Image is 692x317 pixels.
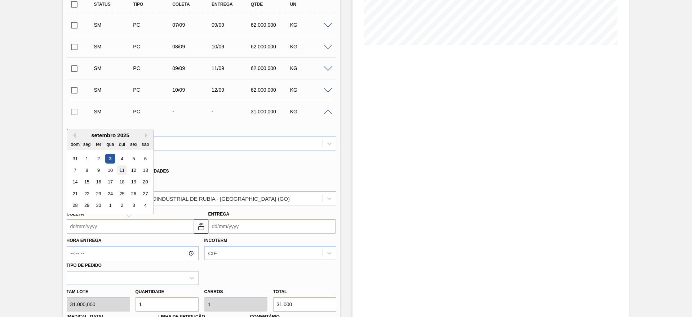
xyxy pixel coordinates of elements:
[92,65,136,71] div: Sugestão Manual
[131,65,175,71] div: Pedido de Compra
[210,22,253,28] div: 09/09/2025
[129,201,138,210] div: Choose sexta-feira, 3 de outubro de 2025
[170,65,214,71] div: 09/09/2025
[70,165,80,175] div: Choose domingo, 7 de setembro de 2025
[67,129,89,134] label: Material
[129,154,138,164] div: Choose sexta-feira, 5 de setembro de 2025
[105,154,115,164] div: Choose quarta-feira, 3 de setembro de 2025
[129,139,138,149] div: sex
[249,44,293,49] div: 62.000,000
[131,44,175,49] div: Pedido de Compra
[140,177,150,187] div: Choose sábado, 20 de setembro de 2025
[67,132,154,138] div: setembro 2025
[67,219,194,234] input: dd/mm/yyyy
[70,154,80,164] div: Choose domingo, 31 de agosto de 2025
[67,212,84,217] label: Coleta
[170,109,214,114] div: -
[129,189,138,199] div: Choose sexta-feira, 26 de setembro de 2025
[129,165,138,175] div: Choose sexta-feira, 12 de setembro de 2025
[82,201,92,210] div: Choose segunda-feira, 29 de setembro de 2025
[92,87,136,93] div: Sugestão Manual
[70,139,80,149] div: dom
[288,44,332,49] div: KG
[70,177,80,187] div: Choose domingo, 14 de setembro de 2025
[170,2,214,7] div: Coleta
[93,177,103,187] div: Choose terça-feira, 16 de setembro de 2025
[82,177,92,187] div: Choose segunda-feira, 15 de setembro de 2025
[170,44,214,49] div: 08/09/2025
[288,2,332,7] div: UN
[131,22,175,28] div: Pedido de Compra
[71,133,76,138] button: Previous Month
[105,189,115,199] div: Choose quarta-feira, 24 de setembro de 2025
[93,201,103,210] div: Choose terça-feira, 30 de setembro de 2025
[105,177,115,187] div: Choose quarta-feira, 17 de setembro de 2025
[82,154,92,164] div: Choose segunda-feira, 1 de setembro de 2025
[131,2,175,7] div: Tipo
[145,133,150,138] button: Next Month
[140,139,150,149] div: sab
[92,109,136,114] div: Sugestão Manual
[117,139,127,149] div: qui
[82,139,92,149] div: seg
[249,109,293,114] div: 31.000,000
[249,2,293,7] div: Qtde
[92,44,136,49] div: Sugestão Manual
[194,219,208,234] button: locked
[117,201,127,210] div: Choose quinta-feira, 2 de outubro de 2025
[92,22,136,28] div: Sugestão Manual
[140,154,150,164] div: Choose sábado, 6 de setembro de 2025
[82,165,92,175] div: Choose segunda-feira, 8 de setembro de 2025
[117,154,127,164] div: Choose quinta-feira, 4 de setembro de 2025
[105,165,115,175] div: Choose quarta-feira, 10 de setembro de 2025
[288,22,332,28] div: KG
[93,139,103,149] div: ter
[249,22,293,28] div: 62.000,000
[71,195,290,201] div: A - 381459 - COOPERATIVA AGROINDUSTRIAL DE RUBIA - [GEOGRAPHIC_DATA] (GO)
[204,238,227,243] label: Incoterm
[288,65,332,71] div: KG
[140,189,150,199] div: Choose sábado, 27 de setembro de 2025
[70,189,80,199] div: Choose domingo, 21 de setembro de 2025
[170,22,214,28] div: 07/09/2025
[210,87,253,93] div: 12/09/2025
[117,189,127,199] div: Choose quinta-feira, 25 de setembro de 2025
[93,189,103,199] div: Choose terça-feira, 23 de setembro de 2025
[210,65,253,71] div: 11/09/2025
[105,201,115,210] div: Choose quarta-feira, 1 de outubro de 2025
[69,153,151,211] div: month 2025-09
[249,65,293,71] div: 62.000,000
[210,44,253,49] div: 10/09/2025
[117,177,127,187] div: Choose quinta-feira, 18 de setembro de 2025
[129,177,138,187] div: Choose sexta-feira, 19 de setembro de 2025
[249,87,293,93] div: 62.000,000
[93,154,103,164] div: Choose terça-feira, 2 de setembro de 2025
[208,212,230,217] label: Entrega
[140,201,150,210] div: Choose sábado, 4 de outubro de 2025
[273,289,287,294] label: Total
[117,165,127,175] div: Choose quinta-feira, 11 de setembro de 2025
[93,165,103,175] div: Choose terça-feira, 9 de setembro de 2025
[67,235,199,246] label: Hora Entrega
[197,222,205,231] img: locked
[131,87,175,93] div: Pedido de Compra
[210,2,253,7] div: Entrega
[67,287,130,297] label: Tam lote
[204,289,223,294] label: Carros
[208,219,336,234] input: dd/mm/yyyy
[288,109,332,114] div: KG
[208,250,217,256] div: CIF
[92,2,136,7] div: Status
[136,289,164,294] label: Quantidade
[140,165,150,175] div: Choose sábado, 13 de setembro de 2025
[82,189,92,199] div: Choose segunda-feira, 22 de setembro de 2025
[70,201,80,210] div: Choose domingo, 28 de setembro de 2025
[67,263,102,268] label: Tipo de pedido
[210,109,253,114] div: -
[131,109,175,114] div: Pedido de Compra
[170,87,214,93] div: 10/09/2025
[105,139,115,149] div: qua
[288,87,332,93] div: KG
